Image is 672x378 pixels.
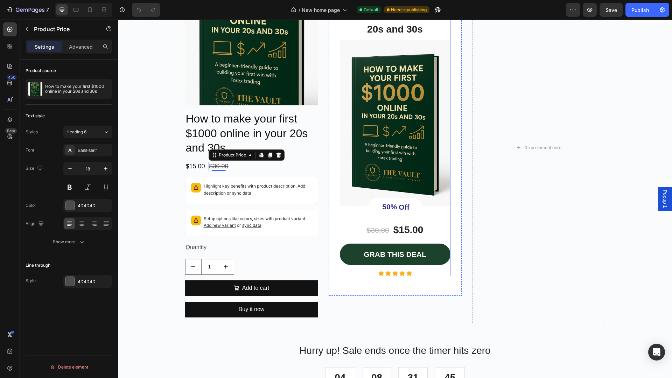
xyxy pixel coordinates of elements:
p: Highlight key benefits with product description. [86,163,194,177]
button: Heading 6 [63,126,112,138]
div: 4D4D4D [78,279,111,285]
iframe: Design area [118,20,672,378]
div: 50% [264,181,280,194]
div: Style [26,278,36,284]
div: $30.00 [91,142,111,152]
span: sync data [124,203,143,208]
div: Text style [26,113,45,119]
div: Align [26,219,45,229]
span: Need republishing [391,7,427,13]
div: Show more [53,238,85,245]
div: Delete element [50,363,88,371]
button: Add to cart [67,261,200,276]
div: Product Price [99,132,129,139]
span: sync data [114,171,133,176]
div: 04 [216,351,229,365]
div: $30.00 [248,204,272,217]
div: Buy it now [121,285,147,295]
div: Line through [26,262,50,268]
img: product feature img [28,82,42,96]
button: Show more [26,236,112,248]
div: 08 [253,351,264,365]
span: Save [605,7,617,13]
p: How to make your first $1000 online in your 20s and 30s [45,84,110,94]
div: Quantity [67,222,200,234]
button: GRAB THIS DEAL [222,224,332,245]
button: 7 [3,3,52,17]
div: Undo/Redo [132,3,160,17]
div: Styles [26,129,38,135]
div: Color [26,202,36,209]
div: $15.00 [275,202,306,218]
p: Hurry up! Sale ends once the timer hits zero [68,324,486,338]
div: Product source [26,68,56,74]
span: Heading 6 [66,129,86,135]
div: Add to cart [124,264,151,274]
span: Add new variant [86,203,118,208]
div: Beta [5,128,17,134]
p: Product Price [34,25,93,33]
span: or [118,203,143,208]
div: Font [26,147,34,153]
h1: How to make your first $1000 online in your 20s and 30s [67,91,200,136]
span: / [299,6,300,14]
p: Setup options like colors, sizes with product variant. [86,196,194,209]
div: 4D4D4D [78,203,111,209]
div: 31 [289,351,301,365]
button: Save [600,3,623,17]
div: $15.00 [67,142,88,152]
div: GRAB THIS DEAL [246,229,308,240]
span: New home page [302,6,340,14]
p: Advanced [69,43,93,50]
div: Publish [631,6,649,14]
div: Sans-serif [78,147,111,154]
div: 45 [326,351,338,365]
p: Settings [35,43,54,50]
button: Publish [625,3,655,17]
div: Off [280,181,292,194]
button: increment [100,240,116,255]
p: 7 [46,6,49,14]
button: Delete element [26,362,112,373]
button: Buy it now [67,282,200,298]
div: Open Intercom Messenger [648,344,665,360]
span: Popup 1 [544,170,551,188]
div: 450 [7,75,17,80]
span: Default [364,7,378,13]
div: Size [26,164,44,173]
div: Drop element here [406,125,443,131]
span: or [108,171,133,176]
button: decrement [68,240,83,255]
input: quantity [83,240,100,255]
